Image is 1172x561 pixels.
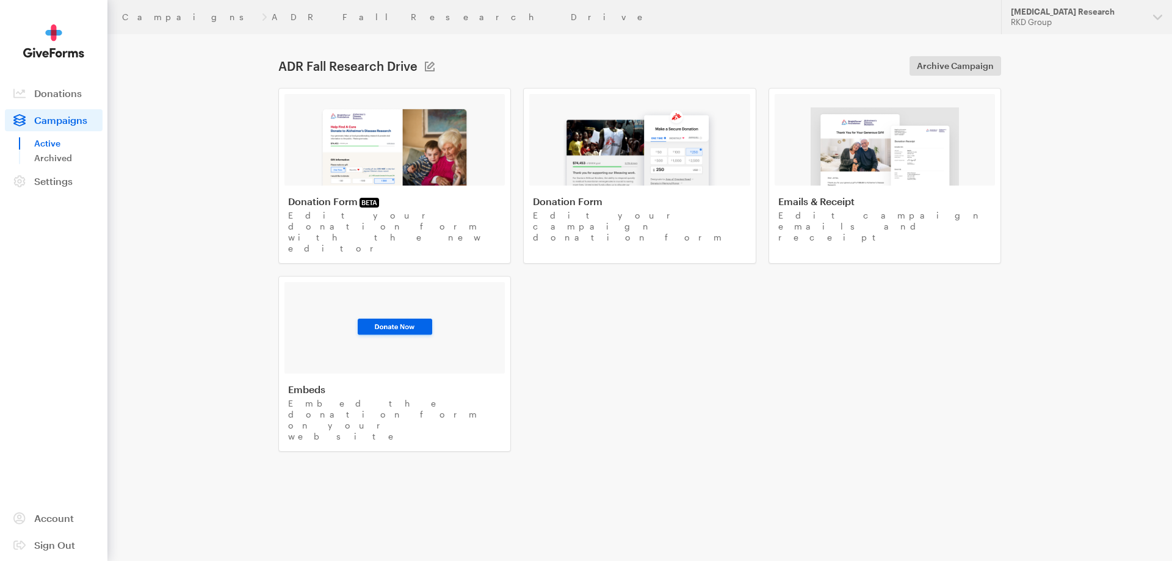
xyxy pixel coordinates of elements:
h4: Emails & Receipt [778,195,991,208]
span: Donations [34,87,82,99]
p: Edit campaign emails and receipt [778,210,991,243]
span: Settings [34,175,73,187]
a: Donation FormBETA Edit your donation form with the new editor [278,88,511,264]
a: ADR Fall Research Drive [272,12,653,22]
img: image-3-93ee28eb8bf338fe015091468080e1db9f51356d23dce784fdc61914b1599f14.png [353,316,436,340]
h1: ADR Fall Research Drive [278,59,418,73]
div: [MEDICAL_DATA] Research [1011,7,1143,17]
a: Archive Campaign [910,56,1001,76]
h4: Donation Form [533,195,746,208]
p: Edit your donation form with the new editor [288,210,501,254]
a: Emails & Receipt Edit campaign emails and receipt [769,88,1001,264]
div: RKD Group [1011,17,1143,27]
span: Account [34,512,74,524]
a: Embeds Embed the donation form on your website [278,276,511,452]
img: image-1-83ed7ead45621bf174d8040c5c72c9f8980a381436cbc16a82a0f79bcd7e5139.png [320,107,469,186]
a: Campaigns [122,12,257,22]
h4: Donation Form [288,195,501,208]
span: BETA [360,198,379,208]
a: Active [34,136,103,151]
img: image-3-0695904bd8fc2540e7c0ed4f0f3f42b2ae7fdd5008376bfc2271839042c80776.png [811,107,958,186]
p: Embed the donation form on your website [288,398,501,442]
a: Campaigns [5,109,103,131]
span: Campaigns [34,114,87,126]
p: Edit your campaign donation form [533,210,746,243]
span: Archive Campaign [917,59,994,73]
a: Account [5,507,103,529]
a: Donation Form Edit your campaign donation form [523,88,756,264]
a: Donations [5,82,103,104]
a: Archived [34,151,103,165]
a: Settings [5,170,103,192]
h4: Embeds [288,383,501,396]
img: GiveForms [23,24,84,58]
img: image-2-e181a1b57a52e92067c15dabc571ad95275de6101288912623f50734140ed40c.png [562,107,717,186]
